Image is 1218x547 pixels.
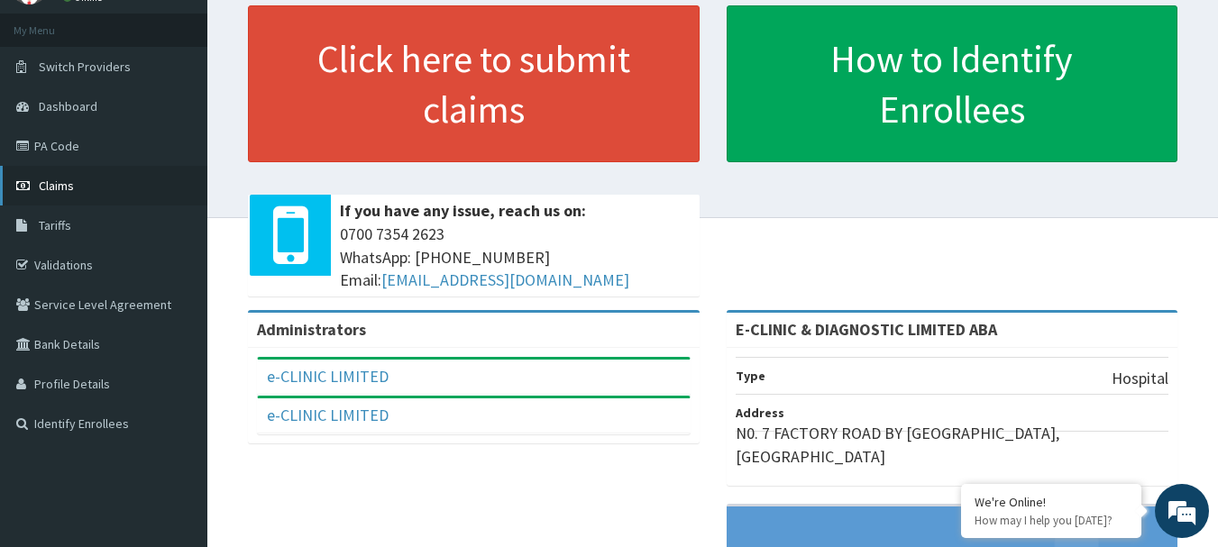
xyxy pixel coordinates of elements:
[975,513,1128,528] p: How may I help you today?
[267,405,389,425] a: e-CLINIC LIMITED
[267,366,389,387] a: e-CLINIC LIMITED
[340,223,691,292] span: 0700 7354 2623 WhatsApp: [PHONE_NUMBER] Email:
[736,368,765,384] b: Type
[39,178,74,194] span: Claims
[381,269,629,290] a: [EMAIL_ADDRESS][DOMAIN_NAME]
[736,319,997,340] strong: E-CLINIC & DIAGNOSTIC LIMITED ABA
[975,494,1128,510] div: We're Online!
[736,405,784,421] b: Address
[1112,367,1168,390] p: Hospital
[736,422,1169,468] p: N0. 7 FACTORY ROAD BY [GEOGRAPHIC_DATA], [GEOGRAPHIC_DATA]
[727,5,1178,162] a: How to Identify Enrollees
[39,59,131,75] span: Switch Providers
[257,319,366,340] b: Administrators
[248,5,700,162] a: Click here to submit claims
[39,217,71,233] span: Tariffs
[340,200,586,221] b: If you have any issue, reach us on:
[39,98,97,114] span: Dashboard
